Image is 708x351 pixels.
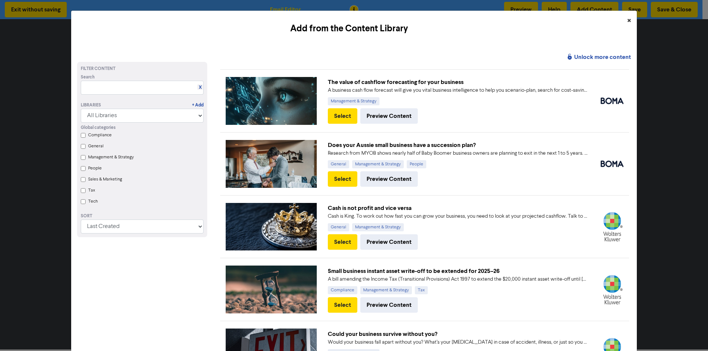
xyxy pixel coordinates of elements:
[601,212,624,242] img: wolterskluwer
[328,275,589,283] div: A bill amending the Income Tax (Transitional Provisions) Act 1997 to extend the $20,000 instant a...
[352,160,404,168] div: Management & Strategy
[360,108,418,124] button: Preview Content
[81,124,204,131] div: Global categories
[328,171,357,187] button: Select
[360,286,412,294] div: Management & Strategy
[88,165,102,172] label: People
[81,102,101,109] div: Libraries
[328,223,349,231] div: General
[360,171,418,187] button: Preview Content
[407,160,426,168] div: People
[328,108,357,124] button: Select
[621,11,637,31] button: Close
[88,154,134,161] label: Management & Strategy
[328,267,589,275] div: Small business instant asset write-off to be extended for 2025–26
[627,15,631,27] span: ×
[77,22,621,35] h5: Add from the Content Library
[81,74,95,81] span: Search
[328,87,589,94] div: A business cash flow forecast will give you vital business intelligence to help you scenario-plan...
[328,204,589,213] div: Cash is not profit and vice versa
[199,85,202,90] a: X
[88,198,98,205] label: Tech
[360,297,418,313] button: Preview Content
[601,98,624,104] img: boma_accounting
[88,132,112,138] label: Compliance
[81,66,204,72] div: Filter Content
[328,150,589,157] div: Research from MYOB shows nearly half of Baby Boomer business owners are planning to exit in the n...
[328,286,357,294] div: Compliance
[88,143,104,150] label: General
[328,234,357,250] button: Select
[192,102,204,109] a: + Add
[568,53,631,62] a: Unlock more content
[601,275,624,305] img: wolters_kluwer
[328,97,379,105] div: Management & Strategy
[328,338,589,346] div: Would your business fall apart without you? What’s your Plan B in case of accident, illness, or j...
[328,141,589,150] div: Does your Aussie small business have a succession plan?
[328,78,589,87] div: The value of cashflow forecasting for your business
[601,161,624,167] img: boma
[360,234,418,250] button: Preview Content
[328,297,357,313] button: Select
[328,330,589,338] div: Could your business survive without you?
[88,187,95,194] label: Tax
[88,176,122,183] label: Sales & Marketing
[352,223,404,231] div: Management & Strategy
[328,213,589,220] div: Cash is King. To work out how fast you can grow your business, you need to look at your projected...
[328,160,349,168] div: General
[567,53,631,62] strong: Unlock more content
[81,213,204,220] div: Sort
[415,286,428,294] div: Tax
